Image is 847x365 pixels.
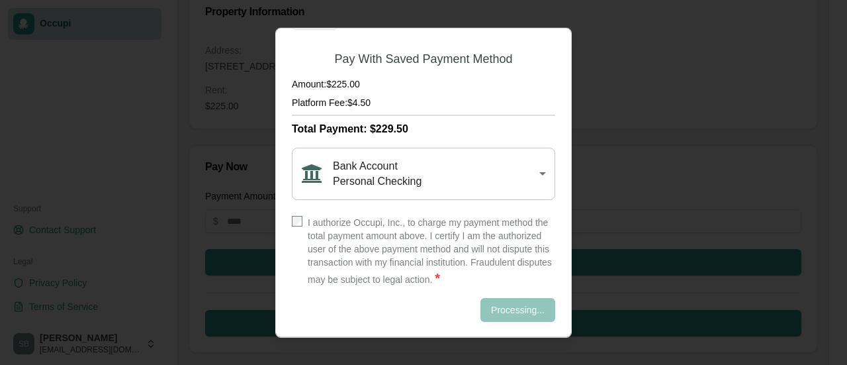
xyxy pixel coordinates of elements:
[292,95,555,109] h4: Platform Fee: $4.50
[333,174,422,189] span: Personal Checking
[292,121,555,136] h3: Total Payment: $229.50
[292,77,555,90] h4: Amount: $225.00
[333,158,422,174] span: Bank Account
[334,50,512,66] h2: Pay With Saved Payment Method
[308,215,555,287] label: I authorize Occupi, Inc., to charge my payment method the total payment amount above. I certify I...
